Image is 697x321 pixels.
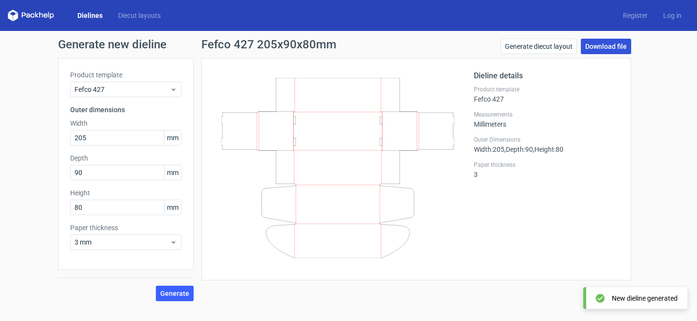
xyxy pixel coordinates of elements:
[500,39,577,54] a: Generate diecut layout
[474,136,619,144] label: Outer Dimensions
[58,39,639,50] h1: Generate new dieline
[474,86,619,93] label: Product template
[160,290,189,297] span: Generate
[70,70,182,80] label: Product template
[474,70,619,82] h2: Dieline details
[474,161,619,178] div: 3
[110,11,168,20] a: Diecut layouts
[70,105,182,115] h3: Outer dimensions
[70,118,182,128] label: Width
[504,146,533,153] span: , Depth : 90
[164,165,181,180] span: mm
[474,161,619,169] label: Paper thickness
[655,11,689,20] a: Log in
[201,39,336,50] h1: Fefco 427 205x90x80mm
[612,293,678,303] div: New dieline generated
[581,39,631,54] a: Download file
[164,131,181,145] span: mm
[70,188,182,198] label: Height
[70,153,182,163] label: Depth
[474,146,504,153] span: Width : 205
[164,200,181,215] span: mm
[474,111,619,118] label: Measurements
[70,11,110,20] a: Dielines
[533,146,563,153] span: , Height : 80
[615,11,655,20] a: Register
[70,223,182,233] label: Paper thickness
[75,237,170,247] span: 3 mm
[474,86,619,103] div: Fefco 427
[156,286,194,301] button: Generate
[75,85,170,94] span: Fefco 427
[474,111,619,128] div: Millimeters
